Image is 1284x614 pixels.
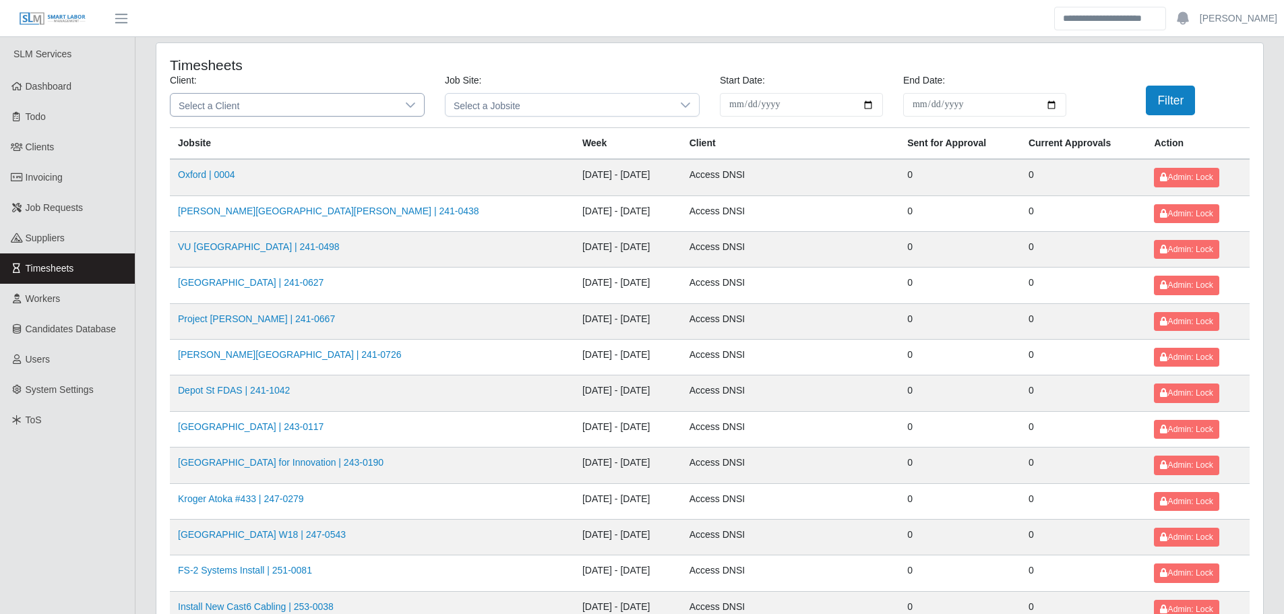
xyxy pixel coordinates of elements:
[1154,240,1219,259] button: Admin: Lock
[681,555,900,591] td: Access DNSI
[1154,383,1219,402] button: Admin: Lock
[1160,532,1213,542] span: Admin: Lock
[26,324,117,334] span: Candidates Database
[26,384,94,395] span: System Settings
[681,303,900,339] td: Access DNSI
[178,601,334,612] a: Install New Cast6 Cabling | 253-0038
[681,231,900,267] td: Access DNSI
[903,73,945,88] label: End Date:
[26,202,84,213] span: Job Requests
[178,493,304,504] a: Kroger Atoka #433 | 247-0279
[899,448,1020,483] td: 0
[681,268,900,303] td: Access DNSI
[1020,519,1147,555] td: 0
[178,529,346,540] a: [GEOGRAPHIC_DATA] W18 | 247-0543
[178,169,235,180] a: Oxford | 0004
[720,73,765,88] label: Start Date:
[1154,168,1219,187] button: Admin: Lock
[178,349,401,360] a: [PERSON_NAME][GEOGRAPHIC_DATA] | 241-0726
[1160,245,1213,254] span: Admin: Lock
[1020,159,1147,195] td: 0
[445,73,481,88] label: Job Site:
[681,519,900,555] td: Access DNSI
[1020,303,1147,339] td: 0
[1020,555,1147,591] td: 0
[899,483,1020,519] td: 0
[1020,375,1147,411] td: 0
[13,49,71,59] span: SLM Services
[1154,312,1219,331] button: Admin: Lock
[170,57,608,73] h4: Timesheets
[1160,209,1213,218] span: Admin: Lock
[681,411,900,447] td: Access DNSI
[1020,483,1147,519] td: 0
[1146,128,1250,160] th: Action
[1160,568,1213,578] span: Admin: Lock
[26,172,63,183] span: Invoicing
[178,313,335,324] a: Project [PERSON_NAME] | 241-0667
[26,81,72,92] span: Dashboard
[1154,420,1219,439] button: Admin: Lock
[1020,195,1147,231] td: 0
[1160,173,1213,182] span: Admin: Lock
[574,519,681,555] td: [DATE] - [DATE]
[681,195,900,231] td: Access DNSI
[574,448,681,483] td: [DATE] - [DATE]
[178,206,479,216] a: [PERSON_NAME][GEOGRAPHIC_DATA][PERSON_NAME] | 241-0438
[899,340,1020,375] td: 0
[1160,280,1213,290] span: Admin: Lock
[178,421,324,432] a: [GEOGRAPHIC_DATA] | 243-0117
[574,231,681,267] td: [DATE] - [DATE]
[681,159,900,195] td: Access DNSI
[574,483,681,519] td: [DATE] - [DATE]
[899,411,1020,447] td: 0
[26,233,65,243] span: Suppliers
[1154,276,1219,295] button: Admin: Lock
[574,159,681,195] td: [DATE] - [DATE]
[899,128,1020,160] th: Sent for Approval
[1160,497,1213,506] span: Admin: Lock
[1020,411,1147,447] td: 0
[1154,456,1219,474] button: Admin: Lock
[1160,425,1213,434] span: Admin: Lock
[26,111,46,122] span: Todo
[1154,563,1219,582] button: Admin: Lock
[899,519,1020,555] td: 0
[178,277,324,288] a: [GEOGRAPHIC_DATA] | 241-0627
[899,231,1020,267] td: 0
[26,415,42,425] span: ToS
[899,268,1020,303] td: 0
[1054,7,1166,30] input: Search
[899,303,1020,339] td: 0
[1154,528,1219,547] button: Admin: Lock
[574,411,681,447] td: [DATE] - [DATE]
[26,354,51,365] span: Users
[899,159,1020,195] td: 0
[178,565,312,576] a: FS-2 Systems Install | 251-0081
[899,375,1020,411] td: 0
[574,268,681,303] td: [DATE] - [DATE]
[574,195,681,231] td: [DATE] - [DATE]
[1154,492,1219,511] button: Admin: Lock
[1020,448,1147,483] td: 0
[574,340,681,375] td: [DATE] - [DATE]
[574,555,681,591] td: [DATE] - [DATE]
[26,293,61,304] span: Workers
[1154,204,1219,223] button: Admin: Lock
[1020,128,1147,160] th: Current Approvals
[574,128,681,160] th: Week
[1154,348,1219,367] button: Admin: Lock
[178,241,340,252] a: VU [GEOGRAPHIC_DATA] | 241-0498
[681,448,900,483] td: Access DNSI
[1160,388,1213,398] span: Admin: Lock
[574,303,681,339] td: [DATE] - [DATE]
[1200,11,1277,26] a: [PERSON_NAME]
[171,94,397,116] span: Select a Client
[1160,352,1213,362] span: Admin: Lock
[1020,340,1147,375] td: 0
[1020,268,1147,303] td: 0
[19,11,86,26] img: SLM Logo
[178,457,384,468] a: [GEOGRAPHIC_DATA] for Innovation | 243-0190
[1146,86,1195,115] button: Filter
[1020,231,1147,267] td: 0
